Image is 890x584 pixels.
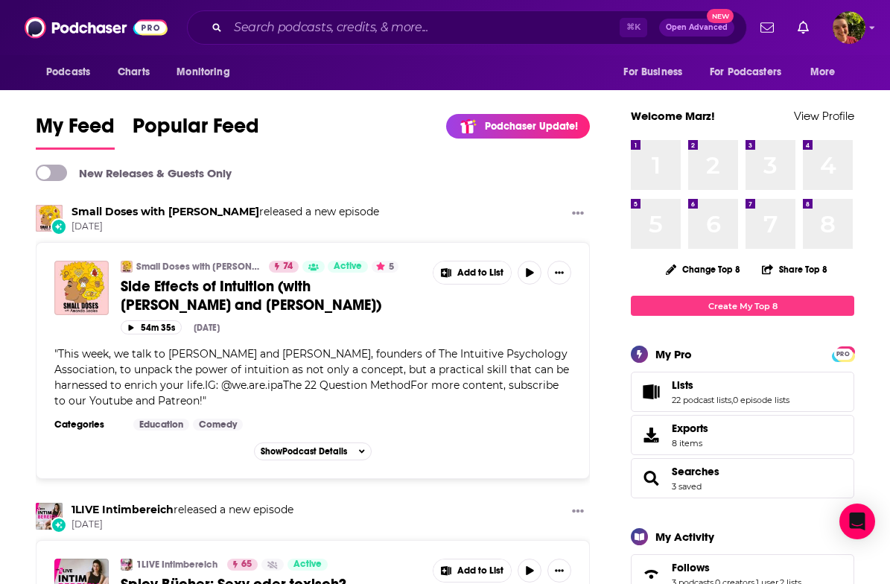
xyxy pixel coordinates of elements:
[547,559,571,583] button: Show More Button
[177,62,229,83] span: Monitoring
[372,261,398,273] button: 5
[71,503,293,517] h3: released a new episode
[566,503,590,521] button: Show More Button
[761,255,828,284] button: Share Top 8
[194,323,220,333] div: [DATE]
[672,422,708,435] span: Exports
[133,113,259,150] a: Popular Feed
[227,559,258,571] a: 65
[566,205,590,223] button: Show More Button
[433,559,511,582] button: Show More Button
[710,62,781,83] span: For Podcasters
[269,261,299,273] a: 74
[46,62,90,83] span: Podcasts
[54,261,109,315] a: Side Effects of Intuition (with Sarah Gregg and Jill Ritchie)
[672,395,731,405] a: 22 podcast lists
[833,11,865,44] button: Show profile menu
[36,503,63,530] img: 1LIVE Intimbereich
[261,446,347,457] span: Show Podcast Details
[672,378,789,392] a: Lists
[631,109,715,123] a: Welcome Marz!
[457,267,503,279] span: Add to List
[36,113,115,150] a: My Feed
[133,419,189,431] a: Education
[36,58,109,86] button: open menu
[754,15,780,40] a: Show notifications dropdown
[108,58,159,86] a: Charts
[187,10,747,45] div: Search podcasts, credits, & more...
[631,372,854,412] span: Lists
[25,13,168,42] img: Podchaser - Follow, Share and Rate Podcasts
[800,58,854,86] button: open menu
[166,58,249,86] button: open menu
[666,24,728,31] span: Open Advanced
[631,415,854,455] a: Exports
[457,565,503,577] span: Add to List
[71,518,293,531] span: [DATE]
[254,442,372,460] button: ShowPodcast Details
[136,559,217,571] a: 1LIVE Intimbereich
[834,348,852,359] a: PRO
[731,395,733,405] span: ,
[485,120,578,133] p: Podchaser Update!
[707,9,734,23] span: New
[283,259,293,274] span: 74
[133,113,259,147] span: Popular Feed
[71,220,379,233] span: [DATE]
[620,18,647,37] span: ⌘ K
[833,11,865,44] span: Logged in as Marz
[672,561,801,574] a: Follows
[613,58,701,86] button: open menu
[51,218,67,235] div: New Episode
[834,349,852,360] span: PRO
[293,557,322,572] span: Active
[655,347,692,361] div: My Pro
[328,261,368,273] a: Active
[631,296,854,316] a: Create My Top 8
[71,205,259,218] a: Small Doses with Amanda Seales
[636,381,666,402] a: Lists
[659,19,734,36] button: Open AdvancedNew
[118,62,150,83] span: Charts
[54,347,569,407] span: This week, we talk to [PERSON_NAME] and [PERSON_NAME], founders of The Intuitive Psychology Assoc...
[193,419,243,431] a: Comedy
[121,559,133,571] a: 1LIVE Intimbereich
[228,16,620,39] input: Search podcasts, credits, & more...
[672,481,702,492] a: 3 saved
[623,62,682,83] span: For Business
[655,530,714,544] div: My Activity
[636,425,666,445] span: Exports
[672,378,693,392] span: Lists
[657,260,749,279] button: Change Top 8
[54,347,569,407] span: " "
[71,205,379,219] h3: released a new episode
[71,503,174,516] a: 1LIVE Intimbereich
[547,261,571,285] button: Show More Button
[631,458,854,498] span: Searches
[54,419,121,431] h3: Categories
[733,395,789,405] a: 0 episode lists
[36,113,115,147] span: My Feed
[121,277,381,314] span: Side Effects of Intuition (with [PERSON_NAME] and [PERSON_NAME])
[672,438,708,448] span: 8 items
[36,205,63,232] img: Small Doses with Amanda Seales
[839,504,875,539] div: Open Intercom Messenger
[287,559,328,571] a: Active
[792,15,815,40] a: Show notifications dropdown
[636,468,666,489] a: Searches
[334,259,362,274] span: Active
[121,261,133,273] img: Small Doses with Amanda Seales
[36,165,232,181] a: New Releases & Guests Only
[672,465,719,478] a: Searches
[672,561,710,574] span: Follows
[433,261,511,284] button: Show More Button
[810,62,836,83] span: More
[136,261,259,273] a: Small Doses with [PERSON_NAME]
[121,320,182,334] button: 54m 35s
